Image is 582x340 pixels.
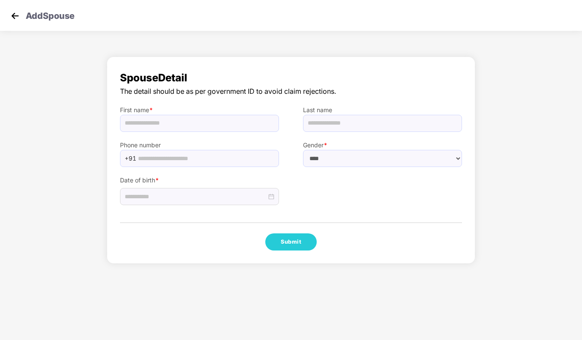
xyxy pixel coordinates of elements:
img: svg+xml;base64,PHN2ZyB4bWxucz0iaHR0cDovL3d3dy53My5vcmcvMjAwMC9zdmciIHdpZHRoPSIzMCIgaGVpZ2h0PSIzMC... [9,9,21,22]
label: First name [120,105,279,115]
p: Add Spouse [26,9,75,20]
button: Submit [265,233,317,251]
label: Last name [303,105,462,115]
span: +91 [125,152,136,165]
label: Phone number [120,140,279,150]
span: The detail should be as per government ID to avoid claim rejections. [120,86,462,97]
span: Spouse Detail [120,70,462,86]
label: Gender [303,140,462,150]
label: Date of birth [120,176,279,185]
